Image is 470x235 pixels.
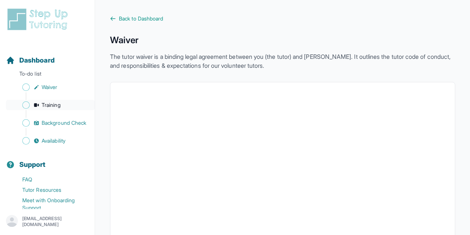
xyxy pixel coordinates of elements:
[6,215,89,228] button: [EMAIL_ADDRESS][DOMAIN_NAME]
[3,147,92,173] button: Support
[19,159,46,170] span: Support
[6,55,55,66] a: Dashboard
[6,136,95,146] a: Availability
[6,174,95,185] a: FAQ
[110,52,455,70] p: The tutor waiver is a binding legal agreement between you (the tutor) and [PERSON_NAME]. It outli...
[110,15,455,22] a: Back to Dashboard
[42,101,61,109] span: Training
[119,15,163,22] span: Back to Dashboard
[110,34,455,46] h1: Waiver
[19,55,55,66] span: Dashboard
[6,195,95,213] a: Meet with Onboarding Support
[6,7,72,31] img: logo
[42,119,86,127] span: Background Check
[6,118,95,128] a: Background Check
[22,216,89,228] p: [EMAIL_ADDRESS][DOMAIN_NAME]
[6,82,95,92] a: Waiver
[42,137,65,145] span: Availability
[42,83,57,91] span: Waiver
[6,100,95,110] a: Training
[3,43,92,69] button: Dashboard
[3,70,92,80] p: To-do list
[6,185,95,195] a: Tutor Resources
